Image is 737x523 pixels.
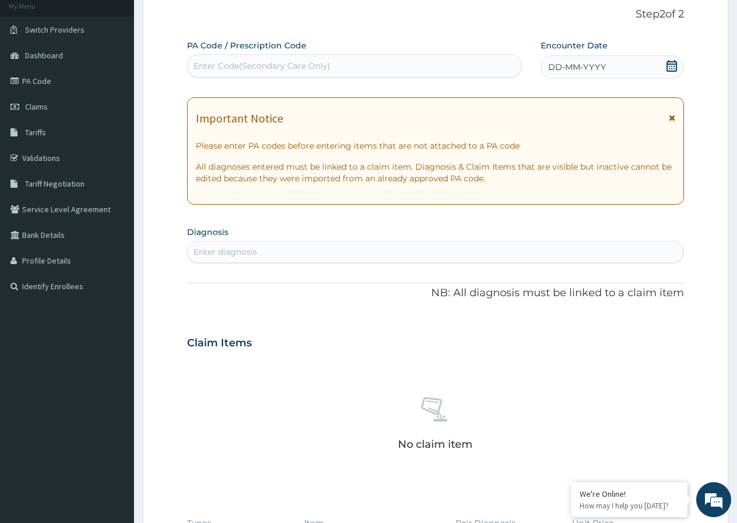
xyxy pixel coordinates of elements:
[25,24,84,35] span: Switch Providers
[61,65,196,80] div: Chat with us now
[25,50,63,61] span: Dashboard
[68,147,161,265] span: We're online!
[25,101,48,112] span: Claims
[187,286,684,301] p: NB: All diagnosis must be linked to a claim item
[22,58,47,87] img: d_794563401_company_1708531726252_794563401
[548,61,606,73] span: DD-MM-YYYY
[193,60,330,72] div: Enter Code(Secondary Care Only)
[196,112,283,125] h1: Important Notice
[196,140,675,152] p: Please enter PA codes before entering items that are not attached to a PA code
[193,246,257,258] div: Enter diagnosis
[187,226,228,238] label: Diagnosis
[6,318,222,359] textarea: Type your message and hit 'Enter'
[580,501,679,511] p: How may I help you today?
[25,127,46,138] span: Tariffs
[398,438,472,450] p: No claim item
[187,337,252,350] h3: Claim Items
[25,178,84,189] span: Tariff Negotiation
[187,40,306,51] label: PA Code / Prescription Code
[191,6,219,34] div: Minimize live chat window
[187,8,684,21] p: Step 2 of 2
[196,161,675,184] p: All diagnoses entered must be linked to a claim item. Diagnosis & Claim Items that are visible bu...
[580,489,679,499] div: We're Online!
[541,40,608,51] label: Encounter Date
